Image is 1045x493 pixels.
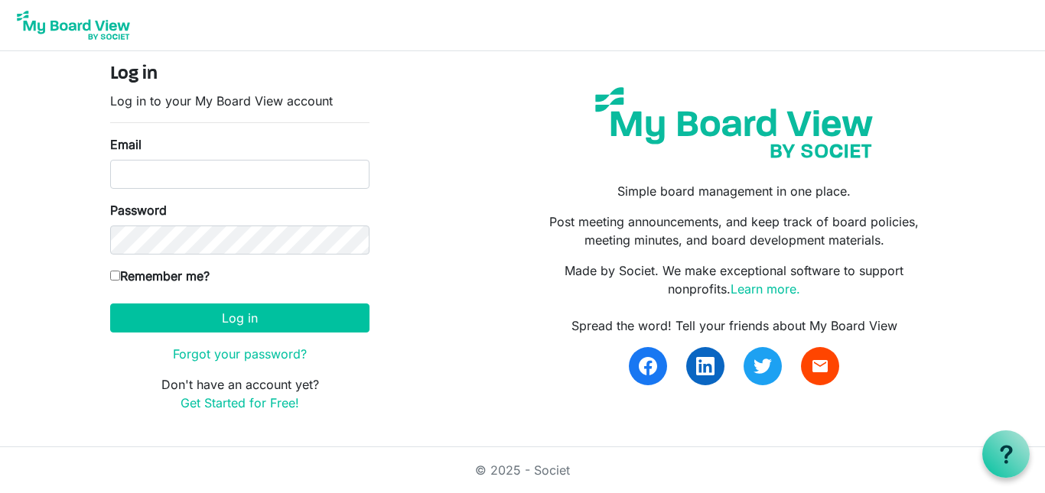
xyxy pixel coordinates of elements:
label: Password [110,201,167,219]
a: Forgot your password? [173,346,307,362]
img: linkedin.svg [696,357,715,375]
img: my-board-view-societ.svg [584,76,884,170]
input: Remember me? [110,271,120,281]
img: My Board View Logo [12,6,135,44]
img: twitter.svg [754,357,772,375]
img: facebook.svg [639,357,657,375]
a: email [801,347,839,385]
p: Post meeting announcements, and keep track of board policies, meeting minutes, and board developm... [534,212,935,249]
div: Spread the word! Tell your friends about My Board View [534,316,935,335]
label: Email [110,135,142,154]
p: Made by Societ. We make exceptional software to support nonprofits. [534,261,935,298]
p: Don't have an account yet? [110,375,369,412]
a: Get Started for Free! [181,395,299,410]
label: Remember me? [110,267,210,285]
a: Learn more. [731,281,800,297]
span: email [811,357,829,375]
a: © 2025 - Societ [475,462,570,478]
p: Log in to your My Board View account [110,92,369,110]
p: Simple board management in one place. [534,182,935,200]
h4: Log in [110,63,369,86]
button: Log in [110,303,369,332]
